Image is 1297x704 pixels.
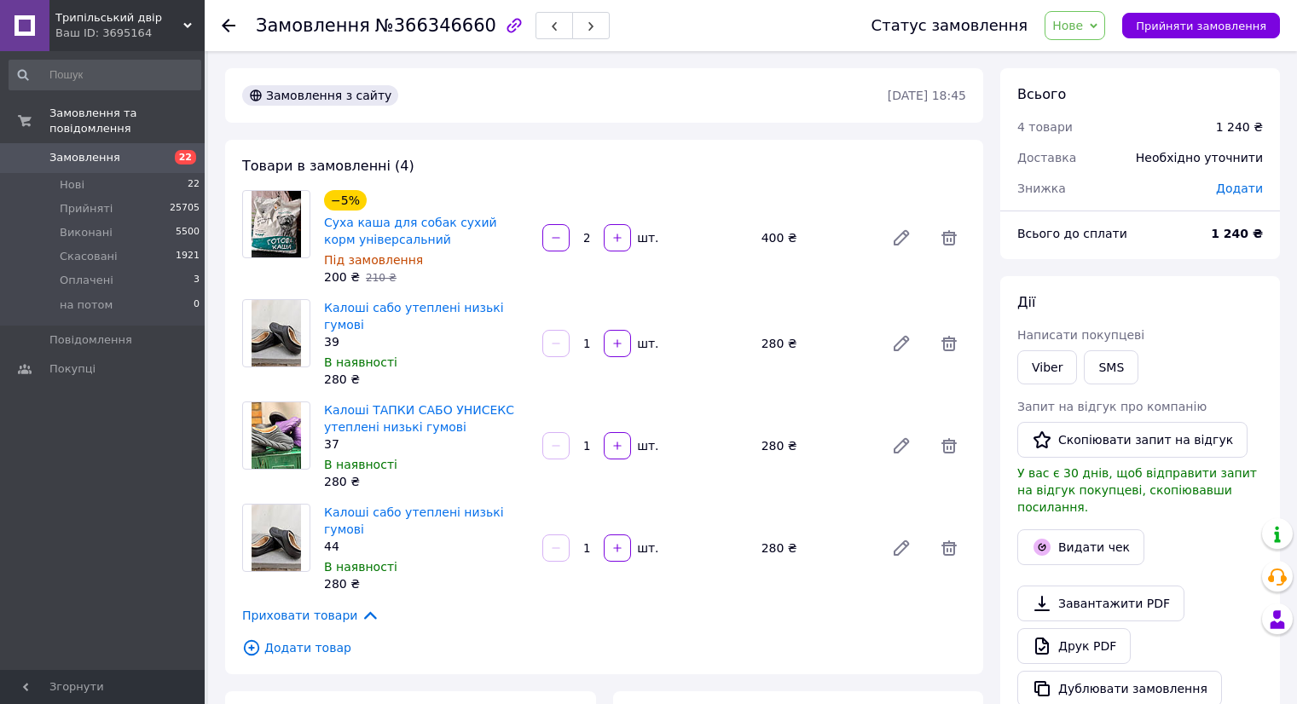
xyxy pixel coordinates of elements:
div: Статус замовлення [871,17,1028,34]
a: Редагувати [884,221,918,255]
div: 400 ₴ [755,226,877,250]
input: Пошук [9,60,201,90]
img: Калоші ТАПКИ САБО УНИСЕКС утеплені низькі гумові [252,402,302,469]
span: Знижка [1017,182,1066,195]
span: 210 ₴ [366,272,397,284]
span: 25705 [170,201,200,216]
span: Оплачені [60,273,113,288]
div: Замовлення з сайту [242,85,398,106]
div: 280 ₴ [755,536,877,560]
span: 22 [175,150,196,164]
span: Всього [1017,86,1066,102]
span: 3 [194,273,200,288]
a: Редагувати [884,429,918,463]
span: Замовлення [49,150,120,165]
a: Друк PDF [1017,628,1131,664]
span: В наявності [324,458,397,471]
button: Видати чек [1017,529,1144,565]
span: Доставка [1017,151,1076,164]
div: шт. [633,437,660,454]
span: на потом [60,297,113,313]
div: Необхідно уточнити [1126,139,1273,176]
a: Калоші сабо утеплені низькі гумові [324,301,504,332]
span: Додати товар [242,638,966,657]
span: Під замовлення [324,253,423,267]
span: Написати покупцеві [1017,328,1144,342]
span: Повідомлення [49,332,132,348]
img: Калоші сабо утеплені низькі гумові [252,505,302,571]
span: Скасовані [60,249,118,264]
span: В наявності [324,560,397,574]
div: 44 [324,538,529,555]
div: Ваш ID: 3695164 [55,26,205,41]
span: Прийняти замовлення [1136,20,1266,32]
span: Додати [1216,182,1263,195]
button: SMS [1084,350,1138,384]
div: Повернутися назад [222,17,235,34]
span: У вас є 30 днів, щоб відправити запит на відгук покупцеві, скопіювавши посилання. [1017,466,1257,514]
span: Дії [1017,294,1035,310]
div: шт. [633,335,660,352]
span: Всього до сплати [1017,227,1127,240]
span: 0 [194,297,200,313]
span: В наявності [324,355,397,369]
span: Видалити [932,429,966,463]
span: Видалити [932,326,966,361]
span: Нове [1052,19,1083,32]
span: Нові [60,177,84,193]
span: Видалити [932,531,966,565]
span: Покупці [49,361,96,377]
div: 37 [324,436,529,453]
a: Завантажити PDF [1017,586,1184,621]
span: 22 [188,177,200,193]
div: 280 ₴ [755,332,877,355]
div: шт. [633,540,660,557]
button: Прийняти замовлення [1122,13,1280,38]
span: 1921 [176,249,200,264]
div: шт. [633,229,660,246]
b: 1 240 ₴ [1211,227,1263,240]
a: Суха каша для собак сухий корм універсальний [324,216,497,246]
span: 4 товари [1017,120,1073,134]
span: Замовлення та повідомлення [49,106,205,136]
a: Viber [1017,350,1077,384]
div: 280 ₴ [755,434,877,458]
span: Виконані [60,225,113,240]
button: Скопіювати запит на відгук [1017,422,1248,458]
span: 200 ₴ [324,270,360,284]
a: Калоші сабо утеплені низькі гумові [324,505,504,536]
div: 1 240 ₴ [1216,118,1263,136]
span: 5500 [176,225,200,240]
img: Калоші сабо утеплені низькі гумові [252,300,302,366]
span: Приховати товари [242,606,379,625]
span: Видалити [932,221,966,255]
div: 39 [324,333,529,350]
div: 280 ₴ [324,473,529,490]
time: [DATE] 18:45 [888,89,966,102]
img: Суха каша для собак сухий корм універсальний [252,191,302,257]
div: 280 ₴ [324,575,529,592]
a: Редагувати [884,531,918,565]
a: Калоші ТАПКИ САБО УНИСЕКС утеплені низькі гумові [324,403,514,434]
div: 280 ₴ [324,371,529,388]
a: Редагувати [884,326,918,361]
span: Замовлення [256,15,370,36]
span: Товари в замовленні (4) [242,158,414,174]
span: Трипільський двір [55,10,183,26]
span: Прийняті [60,201,113,216]
div: −5% [324,190,367,211]
span: Запит на відгук про компанію [1017,400,1207,413]
span: №366346660 [375,15,496,36]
